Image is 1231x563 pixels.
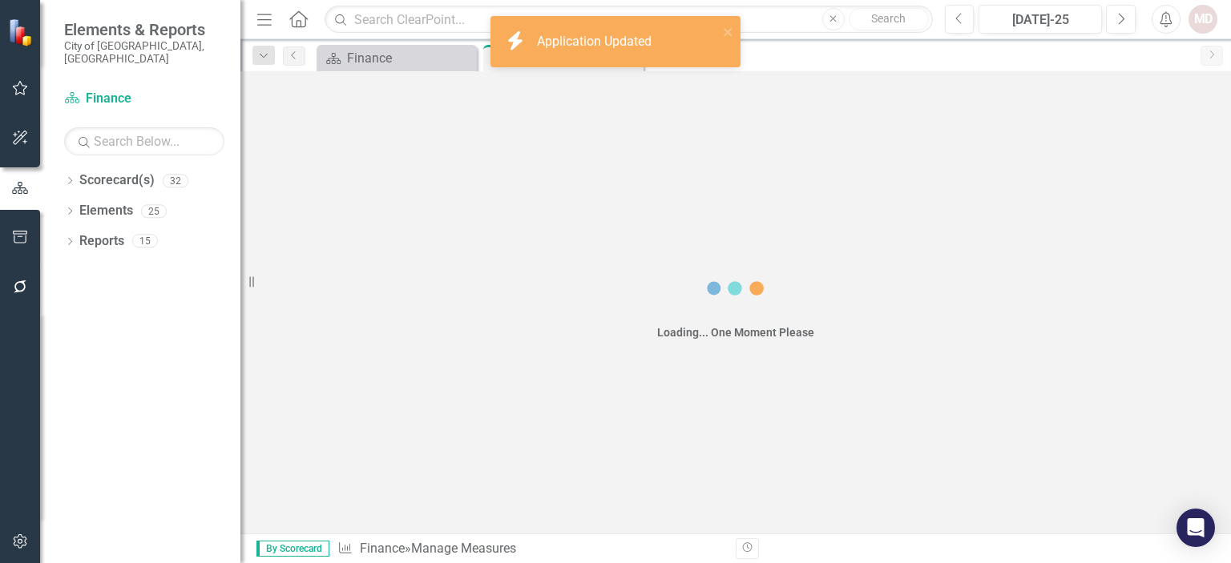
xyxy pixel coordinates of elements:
[64,90,224,108] a: Finance
[325,6,932,34] input: Search ClearPoint...
[347,48,473,68] div: Finance
[657,324,814,340] div: Loading... One Moment Please
[8,18,36,46] img: ClearPoint Strategy
[723,22,734,41] button: close
[871,12,906,25] span: Search
[360,541,405,556] a: Finance
[64,127,224,155] input: Search Below...
[849,8,929,30] button: Search
[537,33,656,51] div: Application Updated
[79,202,133,220] a: Elements
[256,541,329,557] span: By Scorecard
[79,171,155,190] a: Scorecard(s)
[337,540,724,558] div: » Manage Measures
[163,174,188,187] div: 32
[132,235,158,248] div: 15
[979,5,1102,34] button: [DATE]-25
[321,48,473,68] a: Finance
[1189,5,1217,34] button: MD
[64,20,224,39] span: Elements & Reports
[141,204,167,218] div: 25
[1177,509,1215,547] div: Open Intercom Messenger
[984,10,1096,30] div: [DATE]-25
[64,39,224,66] small: City of [GEOGRAPHIC_DATA], [GEOGRAPHIC_DATA]
[79,232,124,251] a: Reports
